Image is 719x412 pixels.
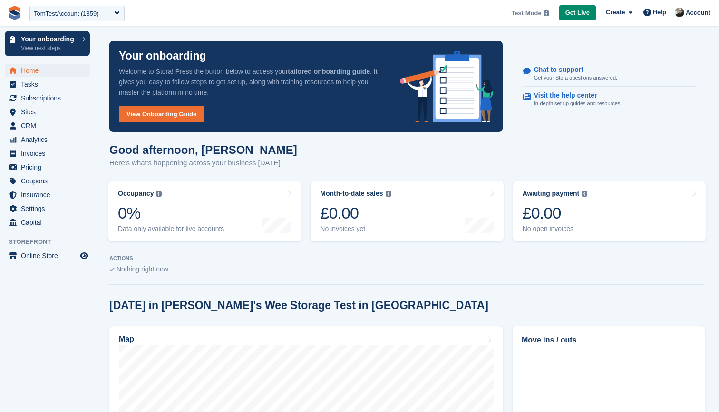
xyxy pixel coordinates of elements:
a: Your onboarding View next steps [5,31,90,56]
a: menu [5,188,90,201]
a: menu [5,91,90,105]
p: Chat to support [534,66,610,74]
a: menu [5,174,90,188]
a: Visit the help center In-depth set up guides and resources. [523,87,696,112]
span: Sites [21,105,78,119]
div: No open invoices [523,225,588,233]
div: Occupancy [118,190,154,198]
img: Tom Huddleston [675,8,684,17]
div: 0% [118,203,224,223]
div: No invoices yet [320,225,391,233]
span: Create [606,8,625,17]
a: Awaiting payment £0.00 No open invoices [513,181,706,241]
span: Online Store [21,249,78,262]
div: TomTestAccount (1859) [34,9,99,19]
h2: Move ins / outs [522,334,696,346]
img: icon-info-grey-7440780725fd019a000dd9b08b2336e03edf1995a4989e88bcd33f0948082b44.svg [156,191,162,197]
a: menu [5,105,90,119]
p: Get your Stora questions answered. [534,74,617,82]
h1: Good afternoon, [PERSON_NAME] [109,143,297,156]
a: View Onboarding Guide [119,106,204,122]
a: menu [5,249,90,262]
div: Month-to-date sales [320,190,383,198]
span: Help [653,8,666,17]
span: Home [21,64,78,77]
span: Coupons [21,174,78,188]
p: View next steps [21,44,78,52]
a: Month-to-date sales £0.00 No invoices yet [311,181,503,241]
img: icon-info-grey-7440780725fd019a000dd9b08b2336e03edf1995a4989e88bcd33f0948082b44.svg [544,10,549,16]
h2: [DATE] in [PERSON_NAME]'s Wee Storage Test in [GEOGRAPHIC_DATA] [109,299,488,312]
span: Subscriptions [21,91,78,105]
p: Welcome to Stora! Press the button below to access your . It gives you easy to follow steps to ge... [119,66,385,98]
img: icon-info-grey-7440780725fd019a000dd9b08b2336e03edf1995a4989e88bcd33f0948082b44.svg [582,191,587,197]
span: Tasks [21,78,78,91]
div: £0.00 [320,203,391,223]
p: Your onboarding [119,50,206,61]
div: £0.00 [523,203,588,223]
span: Nothing right now [117,265,168,273]
a: Occupancy 0% Data only available for live accounts [108,181,301,241]
p: Here's what's happening across your business [DATE] [109,158,297,169]
a: menu [5,133,90,146]
div: Data only available for live accounts [118,225,224,233]
p: ACTIONS [109,255,705,261]
strong: tailored onboarding guide [288,68,370,75]
span: Analytics [21,133,78,146]
p: Visit the help center [534,91,614,100]
img: icon-info-grey-7440780725fd019a000dd9b08b2336e03edf1995a4989e88bcd33f0948082b44.svg [386,191,391,197]
span: Settings [21,202,78,215]
img: onboarding-info-6c161a55d2c0e0a8cae90662b2fe09162a5109e8cc188191df67fb4f79e88e88.svg [400,51,493,122]
span: Invoices [21,147,78,160]
span: Capital [21,216,78,229]
a: menu [5,119,90,132]
a: menu [5,161,90,174]
a: Get Live [559,5,596,21]
h2: Map [119,335,134,343]
a: menu [5,202,90,215]
span: Insurance [21,188,78,201]
span: CRM [21,119,78,132]
span: Account [686,8,710,18]
span: Storefront [9,237,95,247]
a: Preview store [78,250,90,261]
a: menu [5,78,90,91]
a: Chat to support Get your Stora questions answered. [523,61,696,87]
img: blank_slate_check_icon-ba018cac091ee9be17c0a81a6c232d5eb81de652e7a59be601be346b1b6ddf79.svg [109,268,115,271]
p: In-depth set up guides and resources. [534,100,622,108]
span: Pricing [21,161,78,174]
span: Test Mode [511,9,541,18]
span: Get Live [565,8,590,18]
a: menu [5,216,90,229]
p: Your onboarding [21,36,78,42]
a: menu [5,147,90,160]
a: menu [5,64,90,77]
img: stora-icon-8386f47178a22dfd0bd8f6a31ec36ba5ce8667c1dd55bd0f319d3a0aa187defe.svg [8,6,22,20]
div: Awaiting payment [523,190,580,198]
